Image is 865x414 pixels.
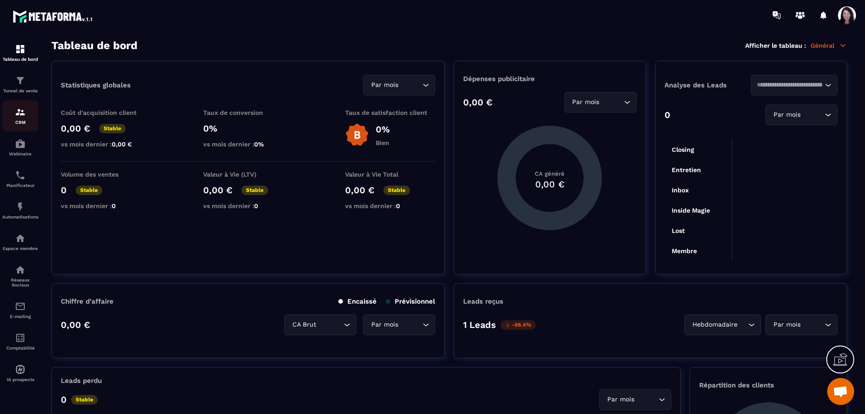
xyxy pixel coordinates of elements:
[15,233,26,244] img: automations
[2,183,38,188] p: Planificateur
[203,202,293,209] p: vs mois dernier :
[2,326,38,357] a: accountantaccountantComptabilité
[400,80,420,90] input: Search for option
[15,170,26,181] img: scheduler
[241,186,268,195] p: Stable
[2,68,38,100] a: formationformationTunnel de vente
[2,151,38,156] p: Webinaire
[671,227,684,234] tspan: Lost
[2,278,38,287] p: Réseaux Sociaux
[345,185,374,196] p: 0,00 €
[2,246,38,251] p: Espace membre
[684,314,761,335] div: Search for option
[802,110,823,120] input: Search for option
[15,138,26,149] img: automations
[2,37,38,68] a: formationformationTableau de bord
[15,201,26,212] img: automations
[51,39,137,52] h3: Tableau de bord
[463,319,496,330] p: 1 Leads
[671,207,710,214] tspan: Inside Magie
[61,81,131,89] p: Statistiques globales
[254,141,264,148] span: 0%
[665,81,751,89] p: Analyse des Leads
[112,202,116,209] span: 0
[61,109,151,116] p: Coût d'acquisition client
[61,377,102,385] p: Leads perdu
[345,123,369,147] img: b-badge-o.b3b20ee6.svg
[2,132,38,163] a: automationsautomationsWebinaire
[400,320,420,330] input: Search for option
[2,258,38,294] a: social-networksocial-networkRéseaux Sociaux
[739,320,746,330] input: Search for option
[671,146,694,154] tspan: Closing
[13,8,94,24] img: logo
[99,124,126,133] p: Stable
[2,294,38,326] a: emailemailE-mailing
[2,88,38,93] p: Tunnel de vente
[61,202,151,209] p: vs mois dernier :
[363,75,435,96] div: Search for option
[203,171,293,178] p: Valeur à Vie (LTV)
[771,110,802,120] span: Par mois
[376,139,390,146] p: Bien
[15,44,26,55] img: formation
[2,100,38,132] a: formationformationCRM
[376,124,390,135] p: 0%
[61,394,67,405] p: 0
[802,320,823,330] input: Search for option
[565,92,637,113] div: Search for option
[76,186,102,195] p: Stable
[601,97,622,107] input: Search for option
[463,297,503,305] p: Leads reçus
[290,320,318,330] span: CA Brut
[15,75,26,86] img: formation
[570,97,601,107] span: Par mois
[605,395,636,405] span: Par mois
[203,141,293,148] p: vs mois dernier :
[2,163,38,195] a: schedulerschedulerPlanificateur
[765,314,838,335] div: Search for option
[345,171,435,178] p: Valeur à Vie Total
[699,381,838,389] p: Répartition des clients
[396,202,400,209] span: 0
[745,42,806,49] p: Afficher le tableau :
[765,105,838,125] div: Search for option
[751,75,838,96] div: Search for option
[61,297,114,305] p: Chiffre d’affaire
[671,247,697,255] tspan: Membre
[15,332,26,343] img: accountant
[386,297,435,305] p: Prévisionnel
[2,314,38,319] p: E-mailing
[665,109,670,120] p: 0
[383,186,410,195] p: Stable
[369,320,400,330] span: Par mois
[15,301,26,312] img: email
[61,171,151,178] p: Volume des ventes
[15,364,26,375] img: automations
[810,41,847,50] p: Général
[61,319,90,330] p: 0,00 €
[15,107,26,118] img: formation
[318,320,341,330] input: Search for option
[599,389,671,410] div: Search for option
[463,97,492,108] p: 0,00 €
[2,377,38,382] p: IA prospects
[61,141,151,148] p: vs mois dernier :
[671,187,688,194] tspan: Inbox
[2,226,38,258] a: automationsautomationsEspace membre
[2,346,38,350] p: Comptabilité
[61,123,90,134] p: 0,00 €
[254,202,258,209] span: 0
[2,57,38,62] p: Tableau de bord
[690,320,739,330] span: Hebdomadaire
[203,185,232,196] p: 0,00 €
[757,80,823,90] input: Search for option
[338,297,377,305] p: Encaissé
[501,320,536,330] p: -98.4%
[203,123,293,134] p: 0%
[2,214,38,219] p: Automatisations
[203,109,293,116] p: Taux de conversion
[15,264,26,275] img: social-network
[2,195,38,226] a: automationsautomationsAutomatisations
[369,80,400,90] span: Par mois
